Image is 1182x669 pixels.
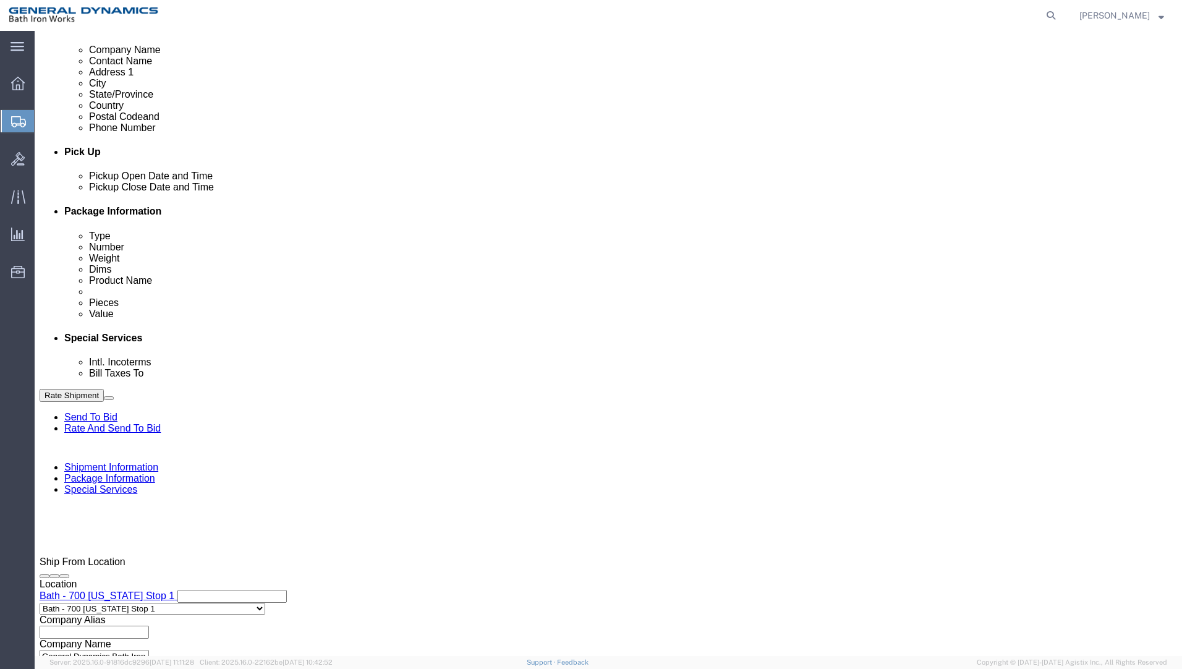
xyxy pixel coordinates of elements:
span: Copyright © [DATE]-[DATE] Agistix Inc., All Rights Reserved [977,657,1167,668]
span: Client: 2025.16.0-22162be [200,658,333,666]
span: Debbie Brey [1079,9,1150,22]
iframe: FS Legacy Container [35,31,1182,656]
a: Support [527,658,558,666]
img: logo [9,6,161,25]
button: [PERSON_NAME] [1079,8,1165,23]
span: [DATE] 11:11:28 [150,658,194,666]
span: Server: 2025.16.0-91816dc9296 [49,658,194,666]
a: Feedback [557,658,589,666]
span: [DATE] 10:42:52 [283,658,333,666]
